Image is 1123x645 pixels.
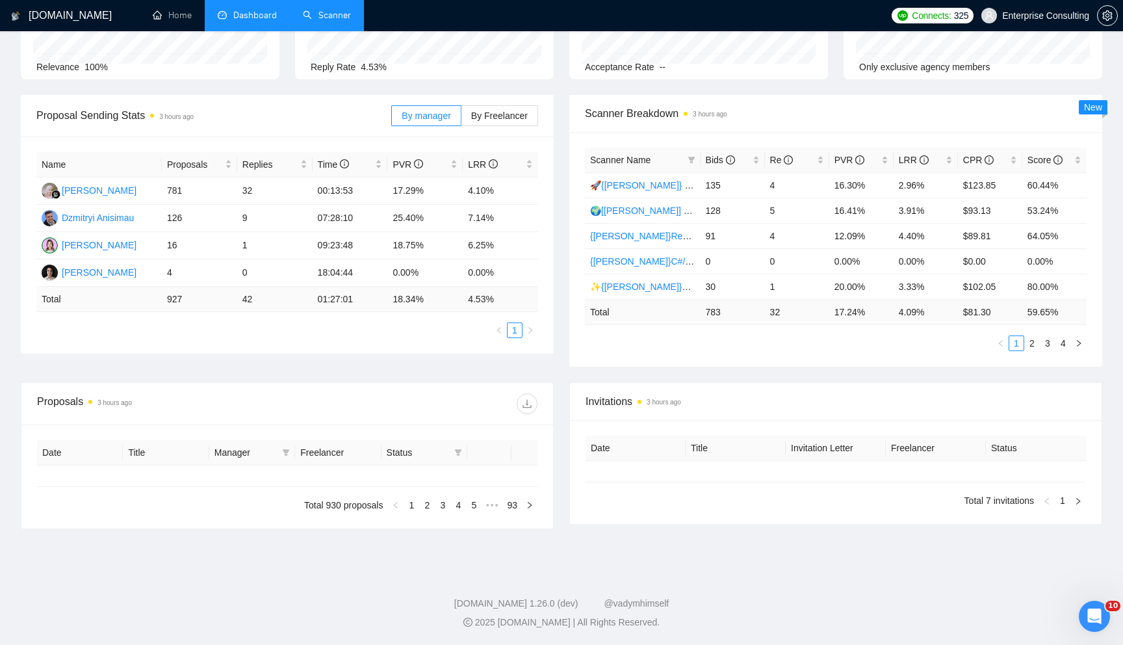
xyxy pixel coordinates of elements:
td: $89.81 [958,223,1022,248]
a: 1 [404,498,419,512]
button: left [491,322,507,338]
button: right [523,322,538,338]
li: Next Page [522,497,537,513]
span: LRR [468,159,498,170]
span: filter [688,156,695,164]
a: setting [1097,10,1118,21]
span: right [526,326,534,334]
span: 10 [1105,601,1120,611]
a: ✨{[PERSON_NAME]}Blockchain WW [590,282,746,292]
td: 32 [765,299,829,324]
a: {[PERSON_NAME]}C#/.Net WW - best match (<1 month, not preferred location) [590,256,912,267]
span: filter [454,449,462,456]
button: left [993,336,1009,351]
span: filter [282,449,290,456]
td: 4.40% [894,223,958,248]
td: 126 [162,205,237,232]
td: Total [36,287,162,312]
li: 4 [450,497,466,513]
li: Total 7 invitations [964,493,1034,508]
li: Previous Page [1039,493,1055,508]
td: 0.00% [463,259,538,287]
td: 42 [237,287,313,312]
button: right [522,497,537,513]
span: setting [1098,10,1117,21]
span: Time [318,159,349,170]
a: 🌍[[PERSON_NAME]] Native Mobile WW [590,205,758,216]
li: Next Page [1071,336,1087,351]
td: $123.85 [958,172,1022,198]
th: Replies [237,152,313,178]
a: DDzmitryi Anisimau [42,212,134,222]
span: info-circle [726,155,735,165]
span: Acceptance Rate [585,62,654,72]
td: 4 [765,223,829,248]
a: homeHome [153,10,192,21]
li: 2 [1024,336,1040,351]
td: 4.09 % [894,299,958,324]
img: EB [42,237,58,254]
th: Invitation Letter [786,436,886,461]
li: Total 930 proposals [304,497,383,513]
span: info-circle [1053,155,1063,165]
td: $102.05 [958,274,1022,299]
span: right [1074,497,1082,505]
span: info-circle [414,159,423,168]
a: 3 [435,498,450,512]
span: -- [660,62,665,72]
span: info-circle [489,159,498,168]
li: 4 [1055,336,1071,351]
a: 2 [420,498,434,512]
td: $ 81.30 [958,299,1022,324]
td: 12.09% [829,223,894,248]
span: 325 [954,8,968,23]
li: Next Page [1070,493,1086,508]
th: Title [686,436,786,461]
td: 2.96% [894,172,958,198]
td: 0 [765,248,829,274]
li: Next 5 Pages [482,497,502,513]
th: Proposals [162,152,237,178]
a: 1 [1055,494,1070,508]
td: 64.05% [1022,223,1087,248]
th: Freelancer [295,440,381,466]
td: 5 [765,198,829,223]
td: 80.00% [1022,274,1087,299]
span: left [495,326,503,334]
td: 1 [765,274,829,299]
li: 3 [435,497,450,513]
td: 0 [701,248,765,274]
div: Dzmitryi Anisimau [62,211,134,225]
td: 6.25% [463,232,538,259]
td: 17.24 % [829,299,894,324]
th: Date [586,436,686,461]
td: 4.10% [463,178,538,205]
td: 7.14% [463,205,538,232]
span: PVR [393,159,423,170]
td: $0.00 [958,248,1022,274]
td: 3.33% [894,274,958,299]
td: 3.91% [894,198,958,223]
time: 3 hours ago [97,399,132,406]
td: 135 [701,172,765,198]
td: 32 [237,178,313,205]
td: 9 [237,205,313,232]
td: 20.00% [829,274,894,299]
td: 1 [237,232,313,259]
td: 4 [162,259,237,287]
a: IS[PERSON_NAME] [42,267,136,277]
span: 100% [84,62,108,72]
img: IS [42,265,58,281]
li: 1 [1009,336,1024,351]
td: Total [585,299,701,324]
span: info-circle [855,155,864,165]
td: 25.40% [387,205,463,232]
span: copyright [463,618,472,627]
td: 128 [701,198,765,223]
td: 91 [701,223,765,248]
span: user [985,11,994,20]
a: 4 [451,498,465,512]
img: gigradar-bm.png [51,190,60,199]
span: Re [770,155,794,165]
td: 16.41% [829,198,894,223]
